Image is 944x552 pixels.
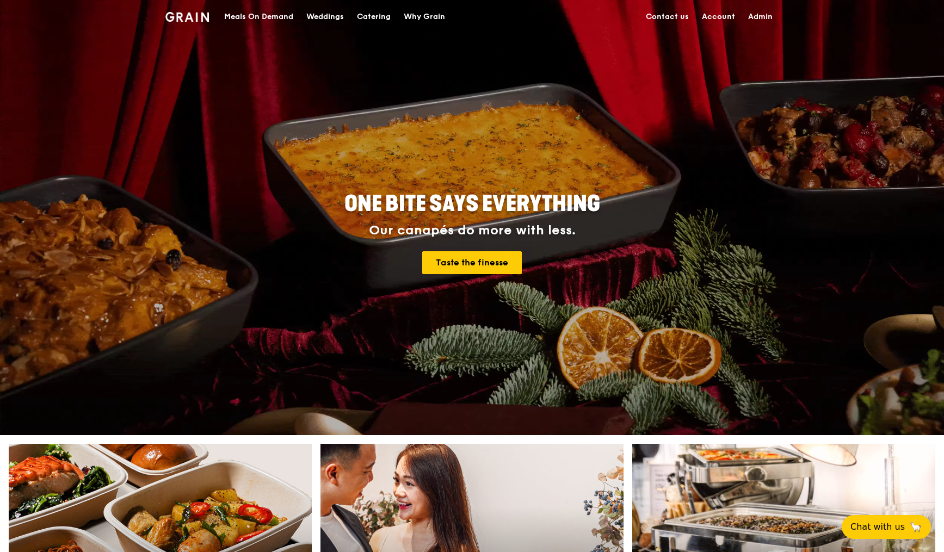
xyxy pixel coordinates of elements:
span: 🦙 [909,520,922,534]
span: Chat with us [850,520,905,534]
div: Meals On Demand [224,1,293,33]
a: Contact us [639,1,695,33]
a: Account [695,1,742,33]
div: Why Grain [404,1,445,33]
span: ONE BITE SAYS EVERYTHING [344,191,600,217]
div: Catering [357,1,391,33]
a: Why Grain [397,1,452,33]
img: Grain [165,12,209,22]
div: Our canapés do more with less. [276,223,668,238]
a: Weddings [300,1,350,33]
button: Chat with us🦙 [842,515,931,539]
a: Taste the finesse [422,251,522,274]
a: Admin [742,1,779,33]
div: Weddings [306,1,344,33]
a: Catering [350,1,397,33]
